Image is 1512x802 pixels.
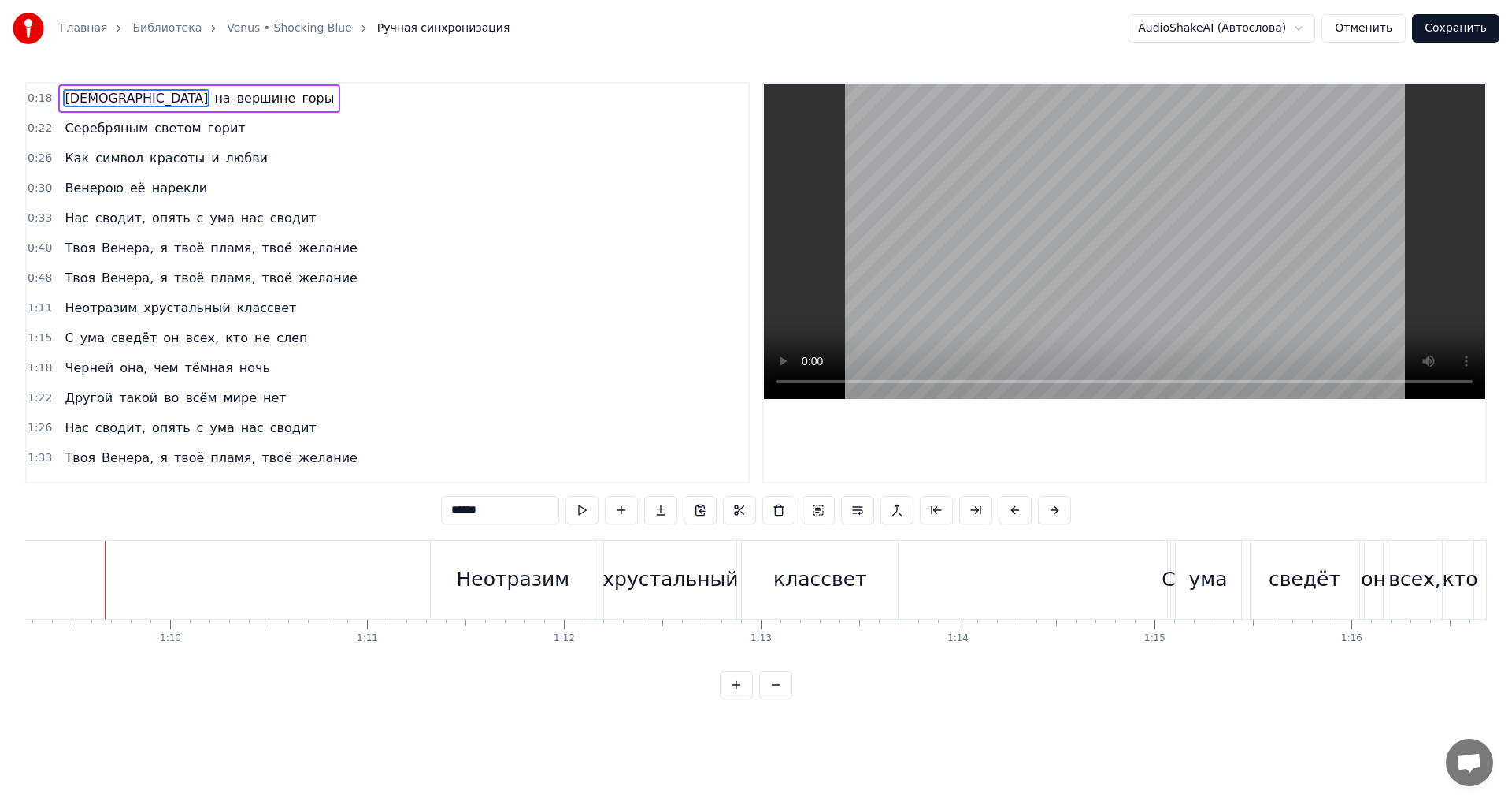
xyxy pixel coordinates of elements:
[28,181,52,196] span: 0:30
[1341,632,1362,645] div: 1:16
[209,269,257,287] span: пламя,
[947,632,969,645] div: 1:14
[195,209,206,227] span: с
[297,449,359,467] span: желание
[63,359,115,377] span: Черней
[63,389,114,407] span: Другой
[239,419,265,437] span: нас
[28,360,52,376] span: 1:18
[63,239,97,257] span: Твоя
[1361,565,1386,595] div: он
[28,91,52,106] span: 0:18
[153,119,202,137] span: светом
[209,149,220,167] span: и
[261,449,294,467] span: твоё
[172,479,206,497] span: твоё
[28,300,52,316] span: 1:11
[261,239,294,257] span: твоё
[63,449,97,467] span: Твоя
[63,479,97,497] span: Твоя
[132,21,202,36] a: Библиотека
[28,270,52,286] span: 0:48
[1162,565,1175,595] div: С
[63,329,75,347] span: С
[60,21,107,36] a: Главная
[269,209,318,227] span: сводит
[28,330,52,346] span: 1:15
[238,359,272,377] span: ночь
[28,211,52,226] span: 0:33
[206,119,247,137] span: горит
[128,179,147,197] span: её
[150,419,192,437] span: опять
[275,329,309,347] span: слеп
[161,329,180,347] span: он
[100,479,155,497] span: Венера,
[297,269,359,287] span: желание
[235,89,298,107] span: вершине
[63,89,209,107] span: [DEMOGRAPHIC_DATA]
[1388,565,1441,595] div: всех,
[63,299,139,317] span: Неотразим
[195,419,206,437] span: с
[183,359,235,377] span: тёмная
[60,21,510,36] nav: breadcrumb
[158,449,169,467] span: я
[63,209,91,227] span: Нас
[28,151,52,166] span: 0:26
[253,329,272,347] span: не
[377,21,510,36] span: Ручная синхронизация
[28,450,52,466] span: 1:33
[152,359,180,377] span: чем
[150,209,192,227] span: опять
[28,480,52,496] span: 1:40
[172,239,206,257] span: твоё
[94,419,147,437] span: сводит,
[63,419,91,437] span: Нас
[158,239,169,257] span: я
[100,449,155,467] span: Венера,
[554,632,575,645] div: 1:12
[239,209,265,227] span: нас
[213,89,232,107] span: на
[261,269,294,287] span: твоё
[209,449,257,467] span: пламя,
[162,389,180,407] span: во
[269,419,318,437] span: сводит
[750,632,772,645] div: 1:13
[28,121,52,136] span: 0:22
[63,149,91,167] span: Как
[261,479,294,497] span: твоё
[172,449,206,467] span: твоё
[1443,565,1478,595] div: кто
[184,329,221,347] span: всех,
[158,479,169,497] span: я
[1144,632,1165,645] div: 1:15
[261,389,288,407] span: нет
[208,209,235,227] span: ума
[117,389,159,407] span: такой
[100,239,155,257] span: Венера,
[13,13,44,44] img: youka
[297,479,359,497] span: желание
[227,21,352,36] a: Venus • Shocking Blue
[224,329,250,347] span: кто
[209,239,257,257] span: пламя,
[63,269,97,287] span: Твоя
[28,241,52,256] span: 0:40
[28,420,52,436] span: 1:26
[142,299,232,317] span: хрустальный
[109,329,158,347] span: сведёт
[602,565,738,595] div: хрустальный
[63,179,125,197] span: Венерою
[28,390,52,406] span: 1:22
[160,632,181,645] div: 1:10
[100,269,155,287] span: Венера,
[1269,565,1340,595] div: сведёт
[457,565,570,595] div: Неотразим
[1446,739,1493,786] a: Открытый чат
[150,179,209,197] span: нарекли
[94,149,145,167] span: символ
[183,389,218,407] span: всём
[235,299,298,317] span: классвет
